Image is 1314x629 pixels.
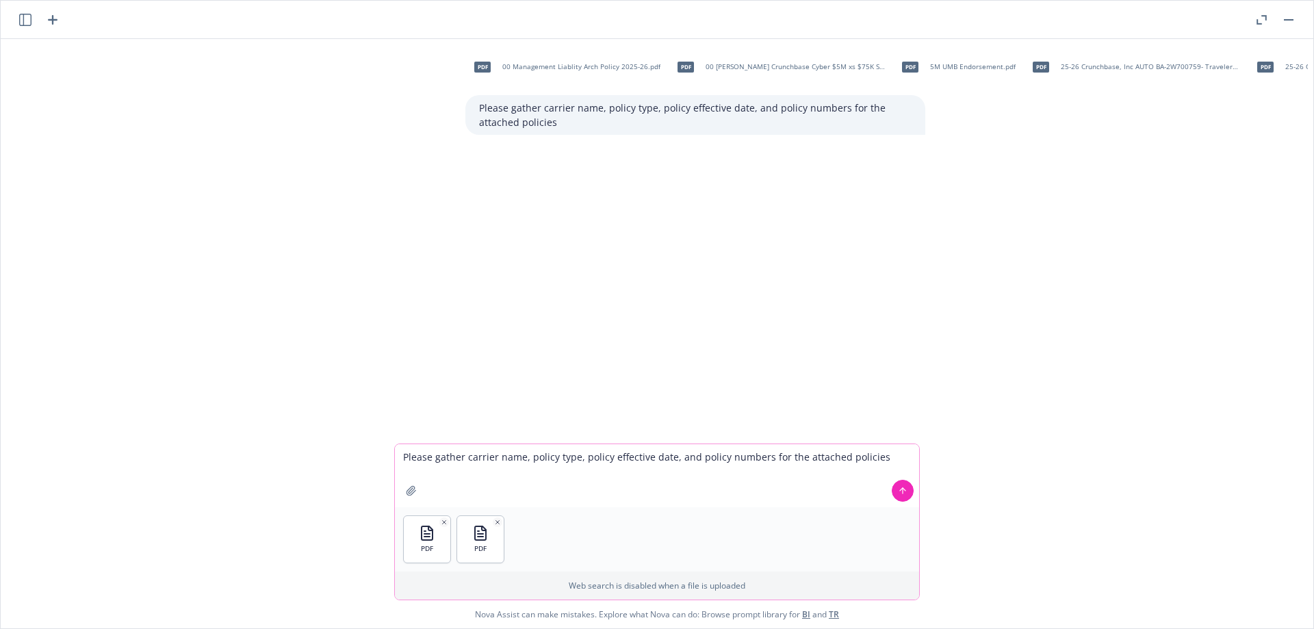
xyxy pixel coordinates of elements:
span: 00 Management Liablity Arch Policy 2025-26.pdf [502,62,660,71]
span: 5M UMB Endorsement.pdf [930,62,1016,71]
span: pdf [474,62,491,72]
span: 25-26 Crunchbase, Inc AUTO BA-2W700759- Travelers.pdf [1061,62,1240,71]
button: PDF [457,516,504,563]
div: pdf5M UMB Endorsement.pdf [893,50,1018,84]
div: pdf00 [PERSON_NAME] Crunchbase Cyber $5M xs $75K SIR.pdf [669,50,888,84]
span: PDF [421,544,433,553]
span: Nova Assist can make mistakes. Explore what Nova can do: Browse prompt library for and [475,600,839,628]
span: pdf [678,62,694,72]
a: BI [802,608,810,620]
span: pdf [1033,62,1049,72]
span: PDF [474,544,487,553]
span: 00 [PERSON_NAME] Crunchbase Cyber $5M xs $75K SIR.pdf [706,62,885,71]
textarea: Please gather carrier name, policy type, policy effective date, and policy numbers for the attach... [395,444,919,507]
span: pdf [902,62,918,72]
div: pdf00 Management Liablity Arch Policy 2025-26.pdf [465,50,663,84]
div: pdf25-26 Crunchbase, Inc AUTO BA-2W700759- Travelers.pdf [1024,50,1243,84]
p: Web search is disabled when a file is uploaded [403,580,911,591]
span: pdf [1257,62,1274,72]
button: PDF [404,516,450,563]
a: TR [829,608,839,620]
p: Please gather carrier name, policy type, policy effective date, and policy numbers for the attach... [479,101,912,129]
